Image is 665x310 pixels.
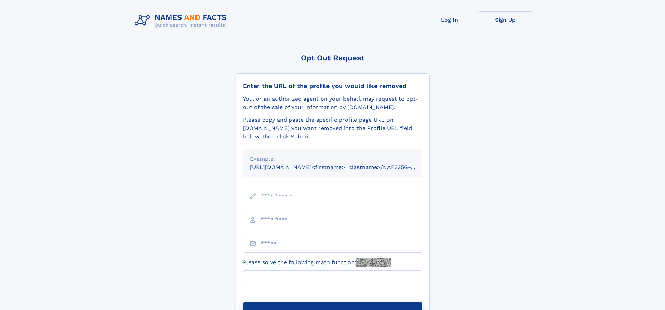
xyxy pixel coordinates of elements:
[132,11,232,30] img: Logo Names and Facts
[250,164,436,171] small: [URL][DOMAIN_NAME]<firstname>_<lastname>/NAF325G-xxxxxxxx
[478,11,533,28] a: Sign Up
[422,11,478,28] a: Log In
[243,82,422,90] div: Enter the URL of the profile you would like removed
[243,258,391,267] label: Please solve the following math function:
[243,95,422,111] div: You, or an authorized agent on your behalf, may request to opt-out of the sale of your informatio...
[243,116,422,141] div: Please copy and paste the specific profile page URL on [DOMAIN_NAME] you want removed into the Pr...
[250,155,415,163] div: Example:
[236,53,430,62] div: Opt Out Request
